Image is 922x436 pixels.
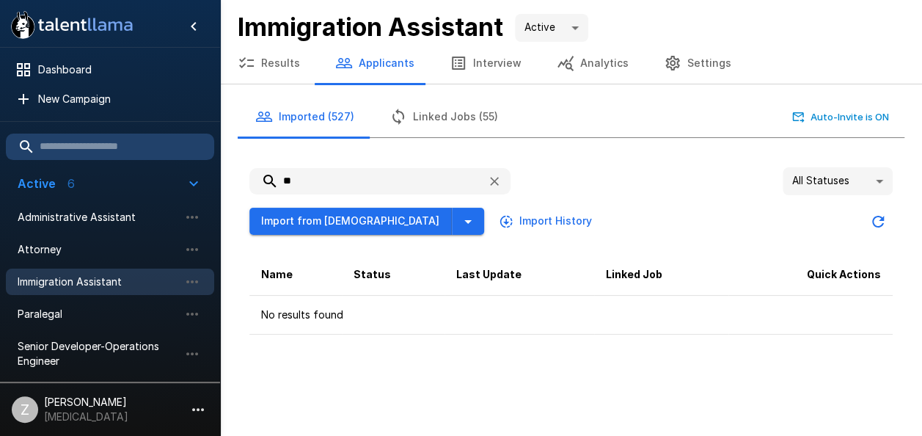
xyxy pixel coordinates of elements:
th: Quick Actions [728,254,893,296]
button: Imported (527) [238,96,372,137]
div: Active [515,14,588,42]
th: Name [249,254,342,296]
td: No results found [249,295,893,334]
th: Linked Job [594,254,728,296]
button: Analytics [539,43,646,84]
th: Last Update [444,254,594,296]
button: Auto-Invite is ON [789,106,893,128]
button: Applicants [318,43,432,84]
button: Import History [496,208,598,235]
b: Immigration Assistant [238,12,503,42]
button: Settings [646,43,749,84]
button: Import from [DEMOGRAPHIC_DATA] [249,208,452,235]
button: Updated Today - 4:02 PM [863,207,893,236]
div: All Statuses [783,167,893,195]
button: Interview [432,43,539,84]
button: Linked Jobs (55) [372,96,516,137]
th: Status [342,254,444,296]
button: Results [220,43,318,84]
